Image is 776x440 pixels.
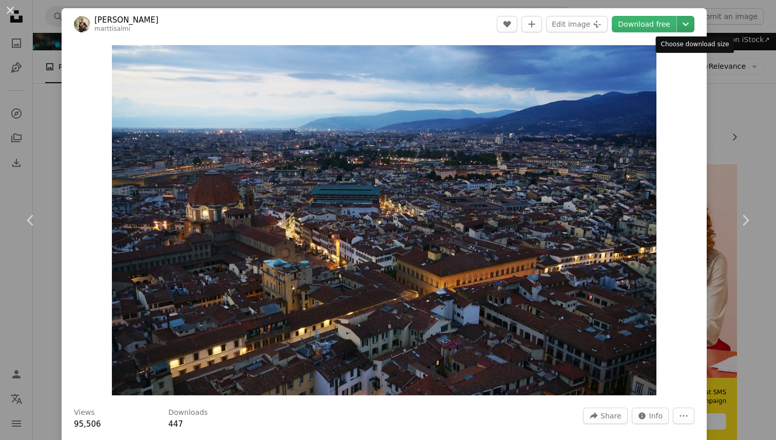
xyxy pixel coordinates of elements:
[673,408,694,424] button: More Actions
[649,408,663,424] span: Info
[632,408,669,424] button: Stats about this image
[612,16,676,32] a: Download free
[546,16,608,32] button: Edit image
[74,16,90,32] img: Go to Martti Salmi's profile
[677,16,694,32] button: Choose download size
[94,25,130,32] a: marttisalmi
[112,45,656,395] button: Zoom in on this image
[656,36,734,53] div: Choose download size
[521,16,542,32] button: Add to Collection
[112,45,656,395] img: an aerial view of a city at night
[583,408,627,424] button: Share this image
[497,16,517,32] button: Like
[74,419,101,429] span: 95,506
[168,419,183,429] span: 447
[168,408,208,418] h3: Downloads
[600,408,621,424] span: Share
[74,408,95,418] h3: Views
[94,15,159,25] a: [PERSON_NAME]
[714,171,776,270] a: Next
